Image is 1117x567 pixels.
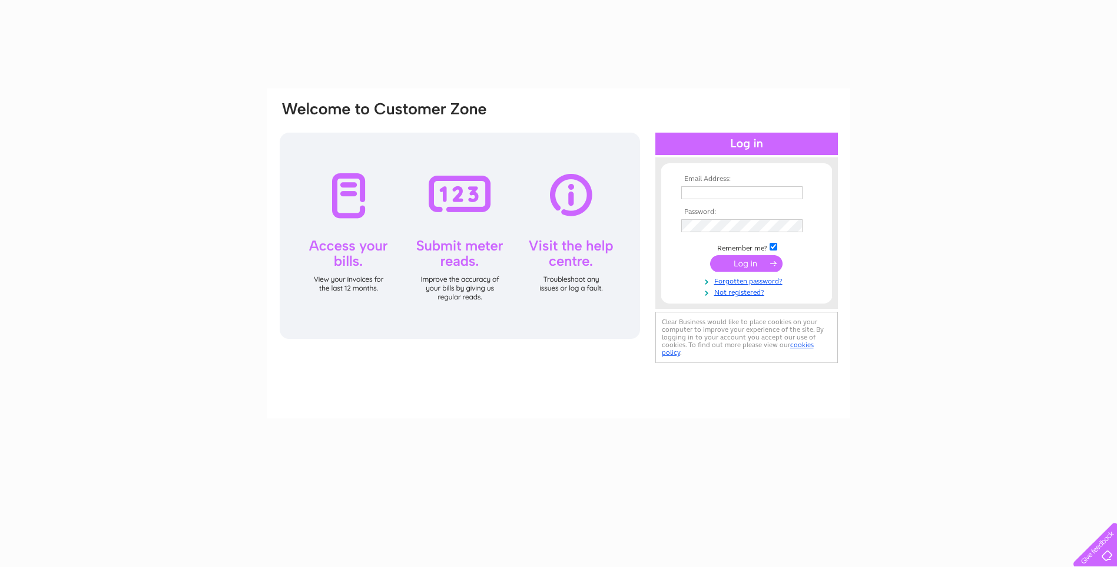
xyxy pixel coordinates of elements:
[681,275,815,286] a: Forgotten password?
[678,175,815,183] th: Email Address:
[662,341,814,357] a: cookies policy
[710,255,783,272] input: Submit
[681,286,815,297] a: Not registered?
[655,312,838,363] div: Clear Business would like to place cookies on your computer to improve your experience of the sit...
[678,241,815,253] td: Remember me?
[678,208,815,216] th: Password:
